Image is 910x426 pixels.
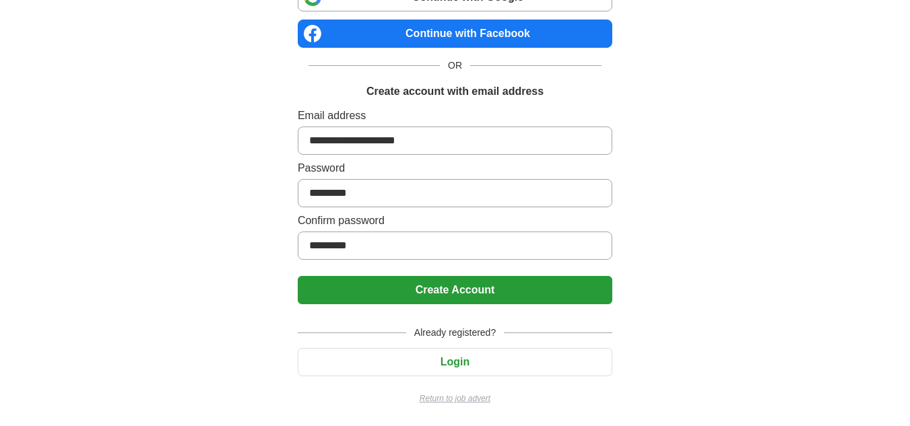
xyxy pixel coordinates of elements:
span: Already registered? [406,326,504,340]
button: Login [298,348,612,376]
label: Password [298,160,612,176]
button: Create Account [298,276,612,304]
a: Return to job advert [298,392,612,404]
label: Email address [298,108,612,124]
a: Login [298,356,612,367]
h1: Create account with email address [366,83,544,100]
a: Continue with Facebook [298,20,612,48]
label: Confirm password [298,213,612,229]
span: OR [440,59,470,73]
